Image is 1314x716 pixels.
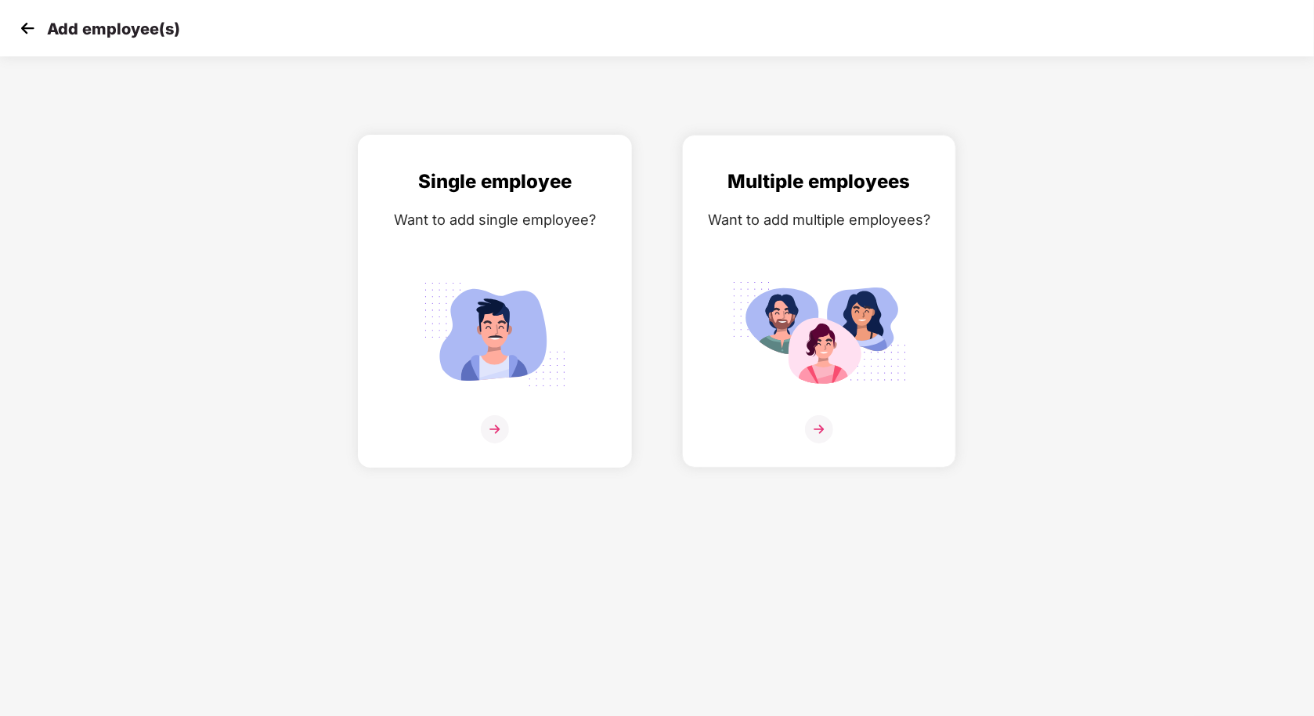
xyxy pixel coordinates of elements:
[374,208,615,231] div: Want to add single employee?
[699,208,940,231] div: Want to add multiple employees?
[699,167,940,197] div: Multiple employees
[374,167,615,197] div: Single employee
[47,20,180,38] p: Add employee(s)
[731,273,907,396] img: svg+xml;base64,PHN2ZyB4bWxucz0iaHR0cDovL3d3dy53My5vcmcvMjAwMC9zdmciIGlkPSJNdWx0aXBsZV9lbXBsb3llZS...
[407,273,583,396] img: svg+xml;base64,PHN2ZyB4bWxucz0iaHR0cDovL3d3dy53My5vcmcvMjAwMC9zdmciIGlkPSJTaW5nbGVfZW1wbG95ZWUiIH...
[16,16,39,40] img: svg+xml;base64,PHN2ZyB4bWxucz0iaHR0cDovL3d3dy53My5vcmcvMjAwMC9zdmciIHdpZHRoPSIzMCIgaGVpZ2h0PSIzMC...
[481,415,509,443] img: svg+xml;base64,PHN2ZyB4bWxucz0iaHR0cDovL3d3dy53My5vcmcvMjAwMC9zdmciIHdpZHRoPSIzNiIgaGVpZ2h0PSIzNi...
[805,415,833,443] img: svg+xml;base64,PHN2ZyB4bWxucz0iaHR0cDovL3d3dy53My5vcmcvMjAwMC9zdmciIHdpZHRoPSIzNiIgaGVpZ2h0PSIzNi...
